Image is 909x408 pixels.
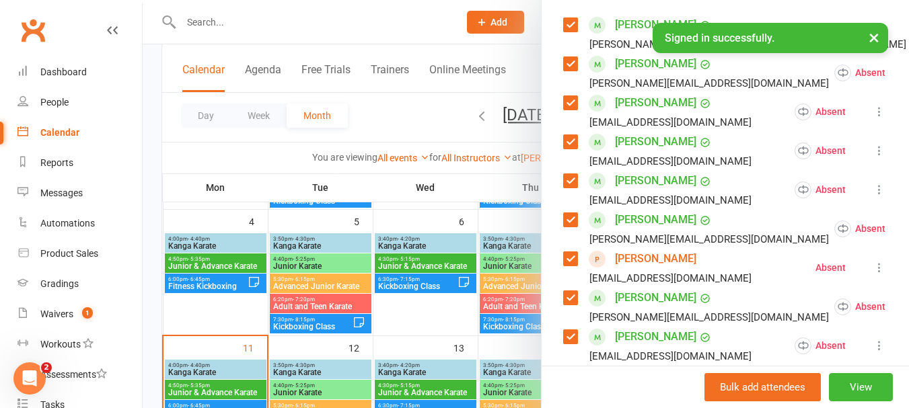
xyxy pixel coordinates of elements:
div: Calendar [40,127,79,138]
a: [PERSON_NAME] [615,209,696,231]
div: People [40,97,69,108]
div: [EMAIL_ADDRESS][DOMAIN_NAME] [589,114,752,131]
div: Absent [834,65,885,81]
a: Waivers 1 [17,299,142,329]
div: [PERSON_NAME][EMAIL_ADDRESS][DOMAIN_NAME] [589,231,829,248]
div: Absent [795,337,846,354]
div: [PERSON_NAME][EMAIL_ADDRESS][DOMAIN_NAME] [589,75,829,92]
a: [PERSON_NAME] [615,131,696,153]
a: [PERSON_NAME] [615,248,696,270]
button: Bulk add attendees [704,373,821,401]
div: Absent [795,142,846,159]
a: [PERSON_NAME] [615,326,696,348]
div: Workouts [40,339,81,350]
div: Absent [795,181,846,198]
div: Automations [40,218,95,229]
a: Workouts [17,329,142,360]
a: [PERSON_NAME] [615,14,696,36]
span: 1 [82,307,93,319]
div: Product Sales [40,248,98,259]
div: Absent [834,298,885,315]
div: Assessments [40,369,107,380]
div: Absent [834,220,885,237]
a: Messages [17,178,142,208]
div: [EMAIL_ADDRESS][DOMAIN_NAME] [589,348,752,365]
div: Dashboard [40,67,87,77]
a: [PERSON_NAME] [615,92,696,114]
div: [EMAIL_ADDRESS][DOMAIN_NAME] [589,153,752,170]
div: [EMAIL_ADDRESS][DOMAIN_NAME] [589,192,752,209]
iframe: Intercom live chat [13,362,46,395]
a: Clubworx [16,13,50,47]
div: Absent [795,104,846,120]
div: Absent [815,263,846,272]
a: [PERSON_NAME] [615,287,696,309]
a: Dashboard [17,57,142,87]
div: Gradings [40,278,79,289]
div: [PERSON_NAME][EMAIL_ADDRESS][DOMAIN_NAME] [589,309,829,326]
span: 2 [41,362,52,373]
button: View [829,373,893,401]
span: Signed in successfully. [665,32,774,44]
a: People [17,87,142,118]
a: Reports [17,148,142,178]
div: Reports [40,157,73,168]
a: Gradings [17,269,142,299]
div: Waivers [40,309,73,319]
a: Product Sales [17,239,142,269]
a: Calendar [17,118,142,148]
div: [EMAIL_ADDRESS][DOMAIN_NAME] [589,270,752,287]
a: [PERSON_NAME] [615,170,696,192]
button: × [862,23,886,52]
a: [PERSON_NAME] [615,53,696,75]
a: Assessments [17,360,142,390]
a: Automations [17,208,142,239]
div: Messages [40,188,83,198]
